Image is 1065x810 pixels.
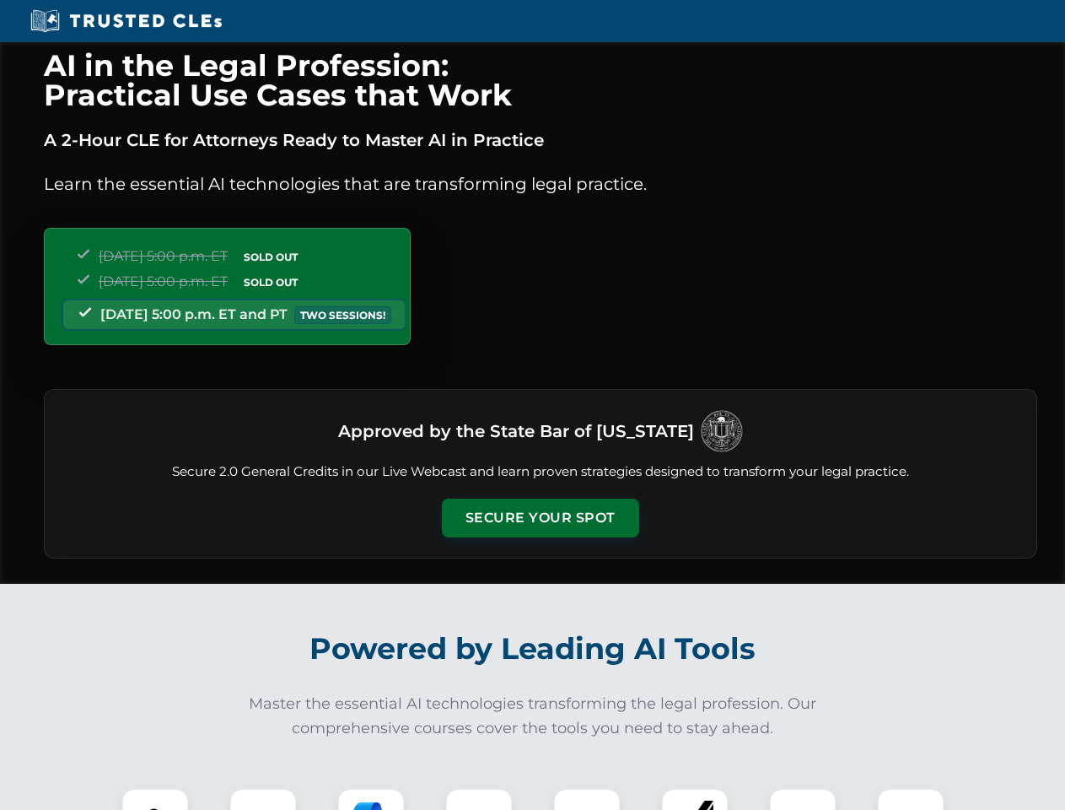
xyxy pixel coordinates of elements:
p: A 2-Hour CLE for Attorneys Ready to Master AI in Practice [44,127,1037,154]
h2: Powered by Leading AI Tools [66,619,1000,678]
span: [DATE] 5:00 p.m. ET [99,273,228,289]
img: Trusted CLEs [25,8,227,34]
img: Logo [701,410,743,452]
p: Learn the essential AI technologies that are transforming legal practice. [44,170,1037,197]
h3: Approved by the State Bar of [US_STATE] [338,416,694,446]
button: Secure Your Spot [442,499,639,537]
p: Master the essential AI technologies transforming the legal profession. Our comprehensive courses... [238,692,828,741]
span: [DATE] 5:00 p.m. ET [99,248,228,264]
h1: AI in the Legal Profession: Practical Use Cases that Work [44,51,1037,110]
span: SOLD OUT [238,248,304,266]
p: Secure 2.0 General Credits in our Live Webcast and learn proven strategies designed to transform ... [65,462,1016,482]
span: SOLD OUT [238,273,304,291]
